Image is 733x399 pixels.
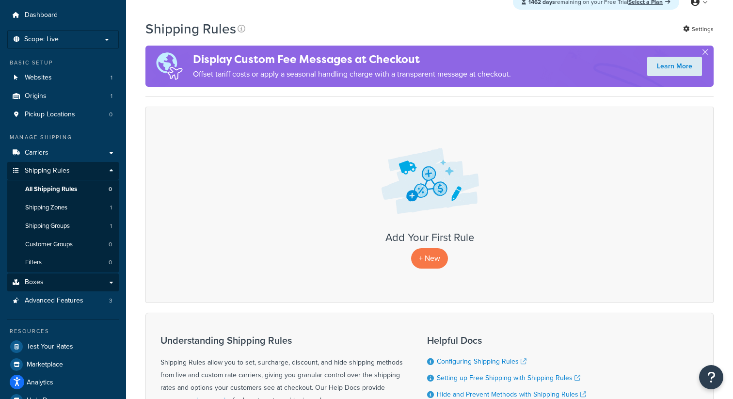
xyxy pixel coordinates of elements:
div: Manage Shipping [7,133,119,142]
a: Pickup Locations 0 [7,106,119,124]
a: All Shipping Rules 0 [7,180,119,198]
span: Shipping Groups [25,222,70,230]
h3: Add Your First Rule [156,232,703,243]
span: Shipping Zones [25,204,67,212]
span: Test Your Rates [27,343,73,351]
a: Configuring Shipping Rules [437,356,526,367]
a: Origins 1 [7,87,119,105]
span: Origins [25,92,47,100]
li: Shipping Groups [7,217,119,235]
a: Customer Groups 0 [7,236,119,254]
span: 1 [110,204,112,212]
h4: Display Custom Fee Messages at Checkout [193,51,511,67]
li: All Shipping Rules [7,180,119,198]
span: Scope: Live [24,35,59,44]
a: Advanced Features 3 [7,292,119,310]
a: Analytics [7,374,119,391]
span: 3 [109,297,112,305]
li: Shipping Rules [7,162,119,272]
span: Dashboard [25,11,58,19]
span: Boxes [25,278,44,287]
span: 1 [111,74,112,82]
h1: Shipping Rules [145,19,236,38]
a: Websites 1 [7,69,119,87]
li: Websites [7,69,119,87]
li: Shipping Zones [7,199,119,217]
li: Filters [7,254,119,271]
h3: Helpful Docs [427,335,586,346]
a: Setting up Free Shipping with Shipping Rules [437,373,580,383]
h3: Understanding Shipping Rules [160,335,403,346]
a: Settings [683,22,714,36]
a: Test Your Rates [7,338,119,355]
span: Shipping Rules [25,167,70,175]
span: 0 [109,258,112,267]
span: Marketplace [27,361,63,369]
span: 1 [111,92,112,100]
span: Websites [25,74,52,82]
a: Filters 0 [7,254,119,271]
a: Shipping Zones 1 [7,199,119,217]
a: Dashboard [7,6,119,24]
span: 1 [110,222,112,230]
img: duties-banner-06bc72dcb5fe05cb3f9472aba00be2ae8eb53ab6f0d8bb03d382ba314ac3c341.png [145,46,193,87]
a: Carriers [7,144,119,162]
div: Resources [7,327,119,335]
a: Shipping Groups 1 [7,217,119,235]
a: Learn More [647,57,702,76]
span: Carriers [25,149,48,157]
button: Open Resource Center [699,365,723,389]
span: Pickup Locations [25,111,75,119]
span: Customer Groups [25,240,73,249]
li: Advanced Features [7,292,119,310]
a: Boxes [7,273,119,291]
span: Advanced Features [25,297,83,305]
p: + New [411,248,448,268]
span: 0 [109,185,112,193]
span: All Shipping Rules [25,185,77,193]
a: Shipping Rules [7,162,119,180]
a: Marketplace [7,356,119,373]
div: Basic Setup [7,59,119,67]
span: Analytics [27,379,53,387]
li: Pickup Locations [7,106,119,124]
span: 0 [109,111,112,119]
li: Origins [7,87,119,105]
li: Customer Groups [7,236,119,254]
span: 0 [109,240,112,249]
span: Filters [25,258,42,267]
p: Offset tariff costs or apply a seasonal handling charge with a transparent message at checkout. [193,67,511,81]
